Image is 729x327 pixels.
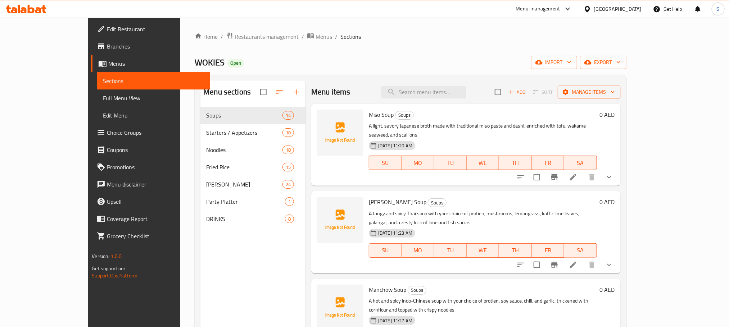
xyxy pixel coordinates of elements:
[467,243,499,258] button: WE
[532,243,564,258] button: FR
[285,216,294,222] span: 8
[375,230,415,236] span: [DATE] 11:23 AM
[200,104,305,230] nav: Menu sections
[437,158,464,168] span: TU
[546,169,563,186] button: Branch-specific-item
[221,32,223,41] li: /
[506,87,529,98] button: Add
[375,317,415,324] span: [DATE] 11:27 AM
[91,38,210,55] a: Branches
[206,197,285,206] span: Party Platter
[107,232,204,240] span: Grocery Checklist
[529,87,558,98] span: Select section first
[316,32,332,41] span: Menus
[91,158,210,176] a: Promotions
[512,169,529,186] button: sort-choices
[206,215,285,223] span: DRINKS
[564,243,597,258] button: SA
[507,88,527,96] span: Add
[395,111,414,120] div: Soups
[395,111,413,119] span: Soups
[107,163,204,171] span: Promotions
[375,142,415,149] span: [DATE] 11:20 AM
[512,256,529,273] button: sort-choices
[200,210,305,227] div: DRINKS8
[490,84,506,100] span: Select section
[307,32,332,41] a: Menus
[91,141,210,158] a: Coupons
[502,158,529,168] span: TH
[586,58,621,67] span: export
[369,156,402,170] button: SU
[206,163,282,171] span: Fried Rice
[91,193,210,210] a: Upsell
[282,163,294,171] div: items
[499,156,531,170] button: TH
[206,146,282,154] div: Noodles
[200,107,305,124] div: Soups14
[506,87,529,98] span: Add item
[580,56,626,69] button: export
[226,32,299,41] a: Restaurants management
[97,107,210,124] a: Edit Menu
[206,180,282,189] span: [PERSON_NAME]
[92,271,137,280] a: Support.OpsPlatform
[227,60,244,66] span: Open
[91,20,210,38] a: Edit Restaurant
[91,124,210,141] a: Choice Groups
[200,124,305,141] div: Starters / Appetizers10
[558,86,621,99] button: Manage items
[600,197,615,207] h6: 0 AED
[369,243,402,258] button: SU
[369,121,597,139] p: A light, savory Japanese broth made with traditional miso paste and dashi, enriched with tofu, wa...
[340,32,361,41] span: Sections
[437,245,464,255] span: TU
[282,180,294,189] div: items
[271,83,288,101] span: Sort sections
[369,209,597,227] p: A tangy and spicy Thai soup with your choice of protien, mushrooms, lemongrass, kaffir lime leave...
[369,109,394,120] span: Miso Soup
[381,86,466,98] input: search
[516,5,560,13] div: Menu-management
[97,72,210,89] a: Sections
[601,256,618,273] button: show more
[404,245,431,255] span: MO
[91,227,210,245] a: Grocery Checklist
[283,147,294,153] span: 18
[200,158,305,176] div: Fried Rice15
[499,243,531,258] button: TH
[107,146,204,154] span: Coupons
[717,5,720,13] span: S
[227,59,244,68] div: Open
[408,286,426,294] span: Soups
[402,243,434,258] button: MO
[470,158,496,168] span: WE
[434,243,467,258] button: TU
[283,164,294,171] span: 15
[107,215,204,223] span: Coverage Report
[605,261,613,269] svg: Show Choices
[369,197,426,207] span: [PERSON_NAME] Soup
[470,245,496,255] span: WE
[531,56,577,69] button: import
[195,32,626,41] nav: breadcrumb
[467,156,499,170] button: WE
[107,42,204,51] span: Branches
[369,284,406,295] span: Manchow Soup
[369,296,597,314] p: A hot and spicy Indo-Chinese soup with your choice of protien, soy sauce, chili, and garlic, thic...
[285,198,294,205] span: 1
[285,215,294,223] div: items
[282,128,294,137] div: items
[372,158,399,168] span: SU
[567,245,594,255] span: SA
[107,128,204,137] span: Choice Groups
[283,129,294,136] span: 10
[600,110,615,120] h6: 0 AED
[600,285,615,295] h6: 0 AED
[107,25,204,33] span: Edit Restaurant
[206,111,282,120] div: Soups
[288,83,305,101] button: Add section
